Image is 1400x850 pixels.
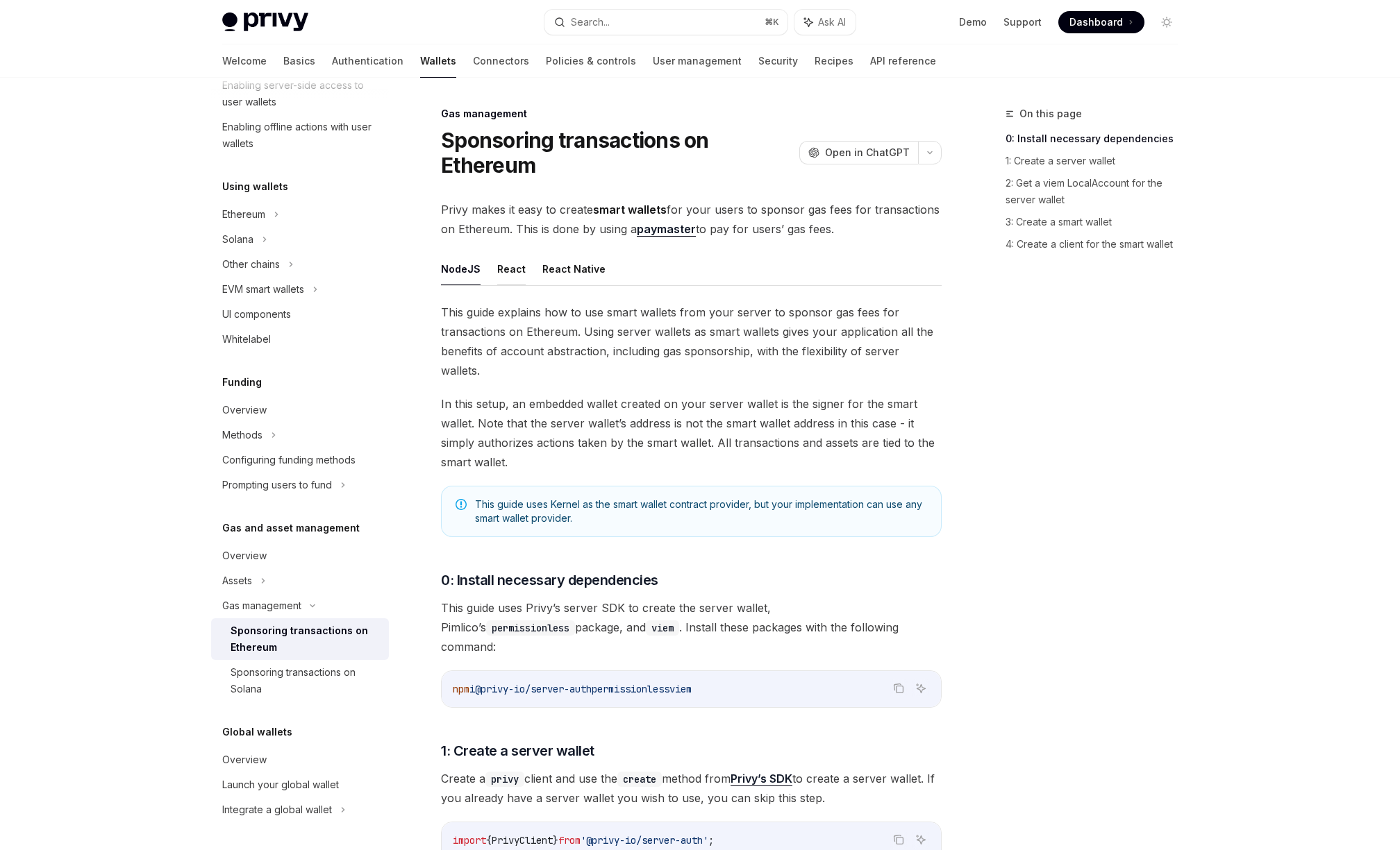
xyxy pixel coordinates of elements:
a: 0: Install necessary dependencies [1006,128,1189,150]
div: Other chains [222,256,280,273]
span: This guide explains how to use smart wallets from your server to sponsor gas fees for transaction... [441,303,942,380]
a: 4: Create a client for the smart wallet [1006,233,1189,255]
div: Sponsoring transactions on Ethereum [231,622,381,656]
a: Overview [211,747,389,772]
div: Search... [571,14,610,31]
a: Sponsoring transactions on Solana [211,660,389,702]
h5: Using wallets [222,178,288,195]
button: Copy the contents from the code block [890,831,908,849]
span: PrivyClient [492,834,553,847]
a: UI components [211,302,389,327]
span: ; [708,834,714,847]
button: Toggle dark mode [1156,11,1178,33]
div: Gas management [222,597,301,614]
span: permissionless [592,683,669,695]
a: Whitelabel [211,327,389,352]
div: Solana [222,231,253,248]
button: Ask AI [912,679,930,697]
a: User management [653,44,742,78]
span: Create a client and use the method from to create a server wallet. If you already have a server w... [441,769,942,808]
a: Welcome [222,44,267,78]
a: 2: Get a viem LocalAccount for the server wallet [1006,172,1189,211]
span: This guide uses Privy’s server SDK to create the server wallet, Pimlico’s package, and . Install ... [441,598,942,656]
div: Sponsoring transactions on Solana [231,664,381,697]
button: React Native [542,253,606,285]
button: Search...⌘K [544,10,787,35]
a: Connectors [473,44,529,78]
span: npm [453,683,469,695]
button: Open in ChatGPT [799,141,918,164]
a: Overview [211,543,389,568]
span: '@privy-io/server-auth' [581,834,708,847]
div: Integrate a global wallet [222,801,332,818]
span: import [453,834,486,847]
a: paymaster [637,222,696,237]
a: Wallets [420,44,456,78]
a: Policies & controls [546,44,636,78]
div: Overview [222,547,267,564]
div: Whitelabel [222,331,271,348]
span: @privy-io/server-auth [475,683,592,695]
span: In this setup, an embedded wallet created on your server wallet is the signer for the smart walle... [441,394,942,472]
div: Assets [222,572,252,589]
div: Prompting users to fund [222,477,332,493]
div: EVM smart wallets [222,281,304,298]
button: NodeJS [441,253,481,285]
button: Ask AI [912,831,930,849]
span: Privy makes it easy to create for your users to sponsor gas fees for transactions on Ethereum. Th... [441,200,942,239]
span: 0: Install necessary dependencies [441,570,658,590]
strong: smart wallets [593,203,667,216]
code: viem [646,620,679,636]
a: Authentication [332,44,403,78]
span: i [469,683,475,695]
a: Support [1003,15,1042,29]
a: Security [758,44,798,78]
a: Overview [211,398,389,423]
svg: Note [456,499,467,510]
code: create [617,772,662,787]
button: Ask AI [794,10,856,35]
span: { [486,834,492,847]
span: Dashboard [1069,15,1123,29]
a: API reference [870,44,936,78]
span: ⌘ K [765,17,779,28]
h5: Global wallets [222,724,292,740]
a: Recipes [815,44,853,78]
button: React [497,253,526,285]
img: light logo [222,12,308,32]
button: Copy the contents from the code block [890,679,908,697]
code: permissionless [486,620,575,636]
a: Privy’s SDK [731,772,792,786]
div: Methods [222,427,262,443]
span: viem [669,683,692,695]
a: 3: Create a smart wallet [1006,211,1189,233]
h5: Gas and asset management [222,520,360,536]
a: Launch your global wallet [211,772,389,797]
div: Ethereum [222,206,265,223]
span: Open in ChatGPT [825,146,910,160]
span: 1: Create a server wallet [441,741,594,760]
h5: Funding [222,374,262,391]
h1: Sponsoring transactions on Ethereum [441,128,794,178]
span: from [558,834,581,847]
span: This guide uses Kernel as the smart wallet contract provider, but your implementation can use any... [475,498,927,525]
a: Enabling offline actions with user wallets [211,114,389,156]
a: Dashboard [1058,11,1144,33]
span: } [553,834,558,847]
div: Overview [222,402,267,418]
span: On this page [1019,105,1082,122]
div: Overview [222,751,267,768]
a: Sponsoring transactions on Ethereum [211,618,389,660]
a: Basics [283,44,315,78]
a: 1: Create a server wallet [1006,150,1189,172]
div: UI components [222,306,291,323]
div: Configuring funding methods [222,452,356,468]
span: Ask AI [818,15,846,29]
a: Configuring funding methods [211,448,389,473]
div: Gas management [441,107,942,121]
code: privy [485,772,524,787]
a: Demo [959,15,987,29]
div: Launch your global wallet [222,776,339,793]
div: Enabling offline actions with user wallets [222,119,381,152]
